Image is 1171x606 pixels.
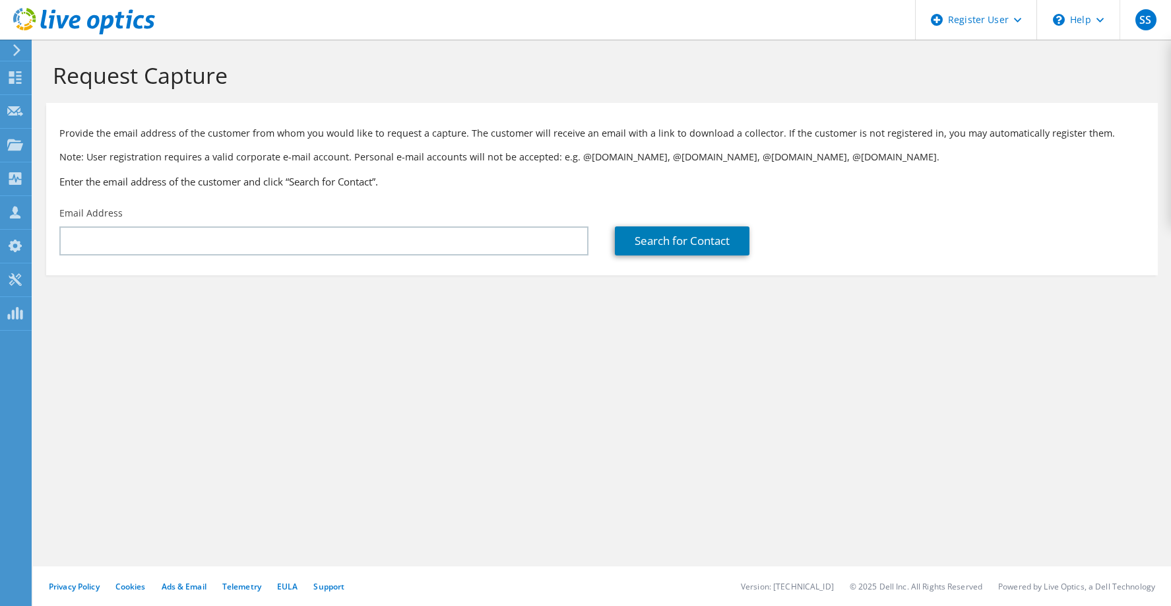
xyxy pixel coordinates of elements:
a: Search for Contact [615,226,749,255]
h3: Enter the email address of the customer and click “Search for Contact”. [59,174,1145,189]
a: Ads & Email [162,581,206,592]
label: Email Address [59,207,123,220]
li: Powered by Live Optics, a Dell Technology [998,581,1155,592]
p: Note: User registration requires a valid corporate e-mail account. Personal e-mail accounts will ... [59,150,1145,164]
a: Cookies [115,581,146,592]
a: Privacy Policy [49,581,100,592]
a: Support [313,581,344,592]
h1: Request Capture [53,61,1145,89]
svg: \n [1053,14,1065,26]
p: Provide the email address of the customer from whom you would like to request a capture. The cust... [59,126,1145,141]
li: Version: [TECHNICAL_ID] [741,581,834,592]
a: EULA [277,581,298,592]
li: © 2025 Dell Inc. All Rights Reserved [850,581,982,592]
span: SS [1135,9,1156,30]
a: Telemetry [222,581,261,592]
